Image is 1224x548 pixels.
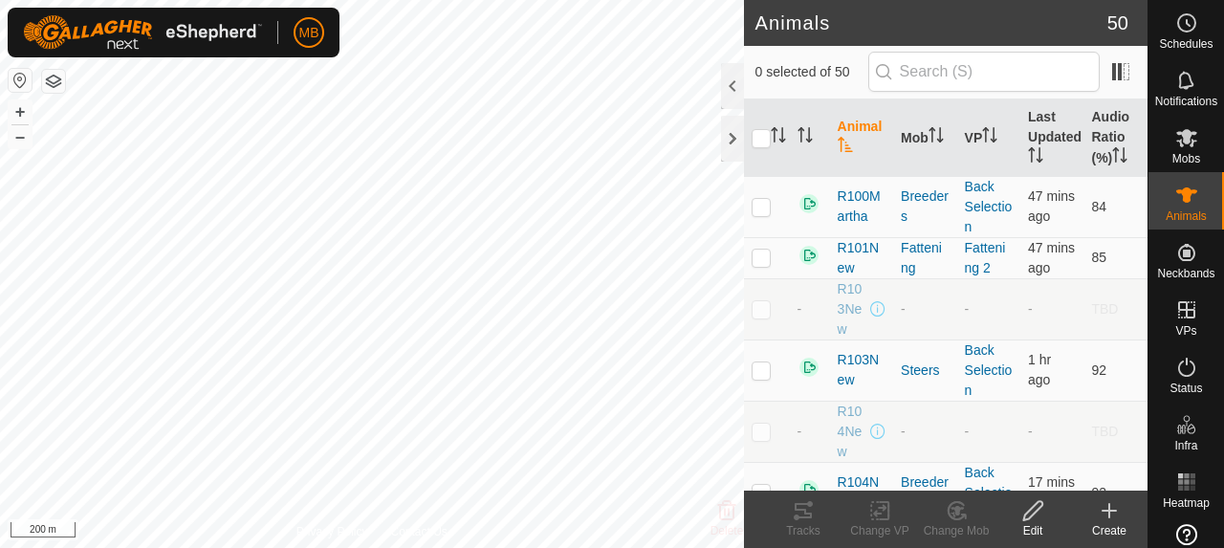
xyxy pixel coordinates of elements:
p-sorticon: Activate to sort [982,130,997,145]
button: Reset Map [9,69,32,92]
span: R104New [838,402,866,462]
span: 84 [1091,199,1106,214]
span: 0 selected of 50 [755,62,868,82]
span: R100Martha [838,186,885,227]
th: Last Updated [1020,99,1083,177]
span: R103New [838,350,885,390]
div: Tracks [765,522,841,539]
span: 5 Oct 2025, 1:03 pm [1028,240,1075,275]
span: 92 [1091,485,1106,500]
span: R103New [838,279,866,340]
div: Edit [994,522,1071,539]
app-display-virtual-paddock-transition: - [965,424,970,439]
th: Audio Ratio (%) [1083,99,1147,177]
a: Privacy Policy [296,523,368,540]
th: Mob [893,99,956,177]
span: - [798,301,802,317]
img: returning on [798,192,820,215]
span: Animals [1166,210,1207,222]
p-sorticon: Activate to sort [929,130,944,145]
app-display-virtual-paddock-transition: - [965,301,970,317]
p-sorticon: Activate to sort [1028,150,1043,165]
span: Heatmap [1163,497,1210,509]
img: returning on [798,356,820,379]
span: - [798,424,802,439]
span: 85 [1091,250,1106,265]
span: - [1028,424,1033,439]
input: Search (S) [868,52,1100,92]
span: - [1028,301,1033,317]
span: R104New [838,472,885,513]
span: 5 Oct 2025, 1:03 pm [1028,188,1075,224]
button: + [9,100,32,123]
span: Neckbands [1157,268,1214,279]
a: Back Selection [965,465,1013,520]
th: Animal [830,99,893,177]
span: Mobs [1172,153,1200,164]
div: Change VP [841,522,918,539]
span: Infra [1174,440,1197,451]
div: Fattening [901,238,949,278]
span: 5 Oct 2025, 12:33 pm [1028,352,1051,387]
span: 92 [1091,362,1106,378]
div: Change Mob [918,522,994,539]
span: TBD [1091,424,1118,439]
span: Schedules [1159,38,1213,50]
p-sorticon: Activate to sort [798,130,813,145]
span: TBD [1091,301,1118,317]
img: Gallagher Logo [23,15,262,50]
a: Back Selection [965,342,1013,398]
span: R101New [838,238,885,278]
span: MB [299,23,319,43]
button: Map Layers [42,70,65,93]
h2: Animals [755,11,1107,34]
span: VPs [1175,325,1196,337]
div: Steers [901,361,949,381]
div: Create [1071,522,1147,539]
button: – [9,125,32,148]
span: 5 Oct 2025, 1:33 pm [1028,474,1075,510]
div: - [901,299,949,319]
th: VP [957,99,1020,177]
p-sorticon: Activate to sort [771,130,786,145]
a: Contact Us [390,523,447,540]
p-sorticon: Activate to sort [838,140,853,155]
a: Fattening 2 [965,240,1006,275]
img: returning on [798,478,820,501]
img: returning on [798,244,820,267]
span: Notifications [1155,96,1217,107]
p-sorticon: Activate to sort [1112,150,1127,165]
span: 50 [1107,9,1128,37]
div: - [901,422,949,442]
div: Breeders [901,472,949,513]
span: Status [1169,383,1202,394]
a: Back Selection [965,179,1013,234]
div: Breeders [901,186,949,227]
